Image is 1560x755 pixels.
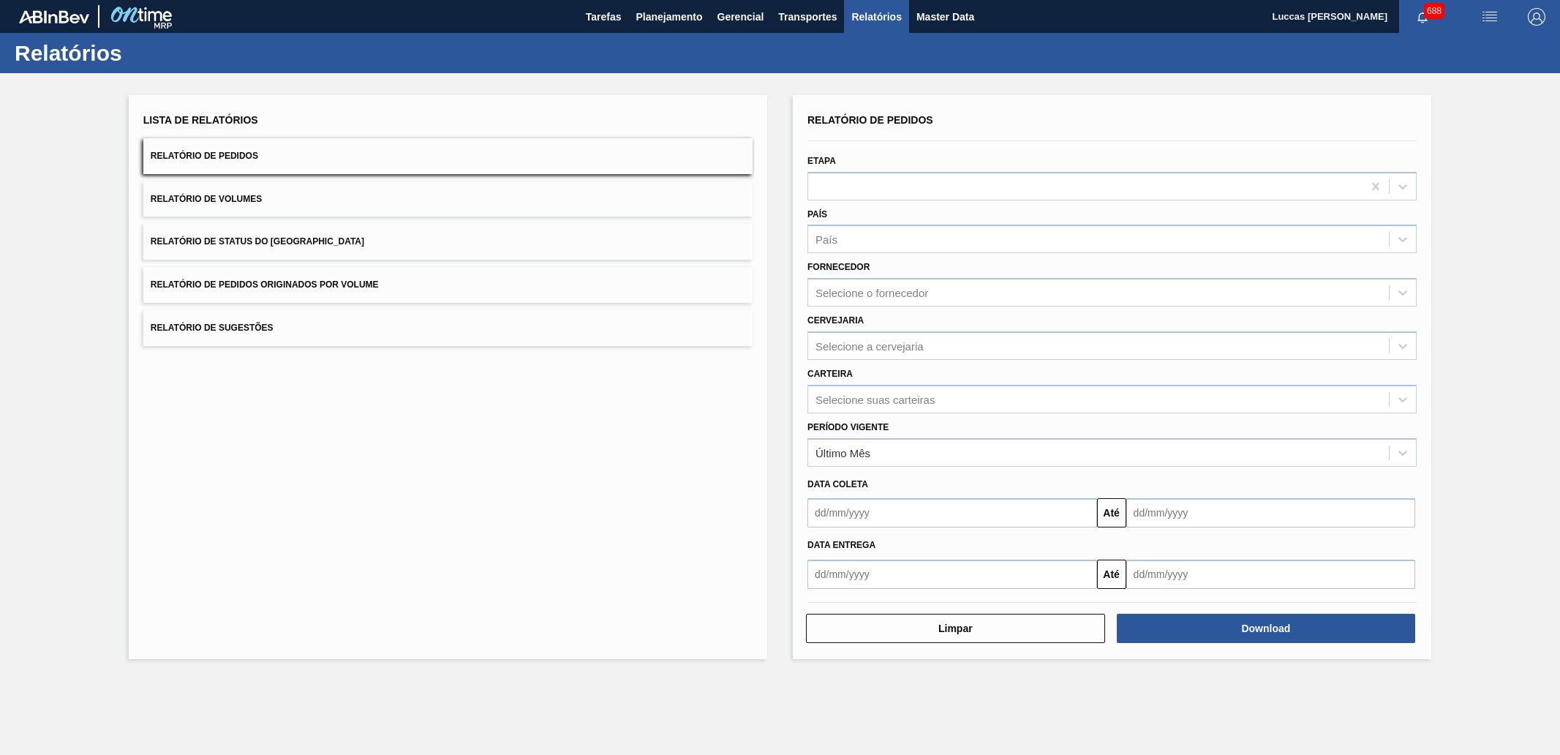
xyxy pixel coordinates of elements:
button: Notificações [1399,7,1446,27]
span: Relatório de Status do [GEOGRAPHIC_DATA] [151,236,364,247]
span: Relatório de Pedidos Originados por Volume [151,279,379,290]
span: Planejamento [636,8,702,26]
label: Etapa [807,156,836,166]
button: Relatório de Pedidos Originados por Volume [143,267,753,303]
div: Selecione o fornecedor [815,287,928,299]
button: Limpar [806,614,1105,643]
input: dd/mm/yyyy [1126,498,1416,527]
span: Relatório de Sugestões [151,323,274,333]
span: Relatórios [851,8,901,26]
span: Gerencial [717,8,764,26]
input: dd/mm/yyyy [807,498,1097,527]
div: Selecione a cervejaria [815,339,924,352]
button: Até [1097,498,1126,527]
label: País [807,209,827,219]
label: Período Vigente [807,422,889,432]
button: Relatório de Volumes [143,181,753,217]
button: Relatório de Pedidos [143,138,753,174]
img: Logout [1528,8,1545,26]
button: Relatório de Status do [GEOGRAPHIC_DATA] [143,224,753,260]
img: TNhmsLtSVTkK8tSr43FrP2fwEKptu5GPRR3wAAAABJRU5ErkJggg== [19,10,89,23]
span: Data entrega [807,540,875,550]
span: Relatório de Volumes [151,194,262,204]
label: Fornecedor [807,262,870,272]
span: Relatório de Pedidos [807,114,933,126]
span: 688 [1424,3,1444,19]
label: Cervejaria [807,315,864,326]
span: Relatório de Pedidos [151,151,258,161]
div: Selecione suas carteiras [815,393,935,405]
span: Lista de Relatórios [143,114,258,126]
div: Último Mês [815,446,870,459]
img: userActions [1481,8,1499,26]
div: País [815,233,837,246]
span: Tarefas [586,8,622,26]
span: Master Data [916,8,974,26]
span: Data coleta [807,479,868,489]
label: Carteira [807,369,853,379]
input: dd/mm/yyyy [1126,560,1416,589]
button: Até [1097,560,1126,589]
span: Transportes [778,8,837,26]
button: Relatório de Sugestões [143,310,753,346]
input: dd/mm/yyyy [807,560,1097,589]
button: Download [1117,614,1416,643]
h1: Relatórios [15,45,274,61]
